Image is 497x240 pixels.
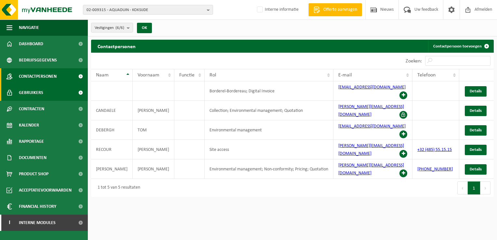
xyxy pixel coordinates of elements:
button: Next [480,181,490,194]
a: +32 (485) 55.15.15 [417,147,452,152]
a: [PERSON_NAME][EMAIL_ADDRESS][DOMAIN_NAME] [338,104,404,117]
td: [PERSON_NAME] [133,159,174,179]
span: Details [470,167,482,171]
div: 1 tot 5 van 5 resultaten [94,182,140,194]
span: Rol [209,73,216,78]
button: Vestigingen(6/6) [91,23,133,33]
span: Contracten [19,101,44,117]
h2: Contactpersonen [91,40,142,52]
td: CANDAELE [91,101,133,120]
span: Dashboard [19,36,43,52]
a: Details [465,145,487,155]
td: Environmental management; Non-conformity; Pricing; Quotation [205,159,334,179]
span: Kalender [19,117,39,133]
a: Details [465,86,487,97]
span: Financial History [19,198,56,215]
span: Interne modules [19,215,56,231]
span: Offerte aanvragen [322,7,359,13]
a: Details [465,106,487,116]
a: Details [465,164,487,175]
button: Previous [457,181,468,194]
span: Rapportage [19,133,44,150]
td: RECOUR [91,140,133,159]
count: (6/6) [115,26,124,30]
button: 02-009315 - AQUADUIN - KOKSIJDE [83,5,213,15]
span: Product Shop [19,166,48,182]
a: [PERSON_NAME][EMAIL_ADDRESS][DOMAIN_NAME] [338,143,404,156]
td: Site access [205,140,334,159]
td: Environmental management [205,120,334,140]
span: E-mail [338,73,352,78]
span: Vestigingen [95,23,124,33]
button: 1 [468,181,480,194]
span: Details [470,109,482,113]
td: [PERSON_NAME] [91,159,133,179]
span: 02-009315 - AQUADUIN - KOKSIJDE [87,5,204,15]
span: Acceptatievoorwaarden [19,182,72,198]
label: Interne informatie [256,5,299,15]
a: Offerte aanvragen [308,3,362,16]
td: Borderel-Bordereau; Digital Invoice [205,81,334,101]
span: Navigatie [19,20,39,36]
label: Zoeken: [406,59,422,64]
a: [PERSON_NAME][EMAIL_ADDRESS][DOMAIN_NAME] [338,163,404,176]
span: Documenten [19,150,47,166]
span: Naam [96,73,109,78]
button: OK [137,23,152,33]
span: Telefoon [417,73,436,78]
a: Details [465,125,487,136]
span: Bedrijfsgegevens [19,52,57,68]
span: Voornaam [138,73,159,78]
a: [PHONE_NUMBER] [417,167,453,172]
span: Details [470,148,482,152]
span: I [7,215,12,231]
span: Details [470,128,482,132]
span: Gebruikers [19,85,43,101]
td: TOM [133,120,174,140]
a: [EMAIL_ADDRESS][DOMAIN_NAME] [338,124,406,129]
td: DEBERGH [91,120,133,140]
td: Collection; Environmental management; Quotation [205,101,334,120]
span: Functie [179,73,195,78]
a: Contactpersoon toevoegen [428,40,493,53]
td: [PERSON_NAME] [133,101,174,120]
span: Contactpersonen [19,68,57,85]
span: Details [470,89,482,93]
a: [EMAIL_ADDRESS][DOMAIN_NAME] [338,85,406,90]
td: [PERSON_NAME] [133,140,174,159]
